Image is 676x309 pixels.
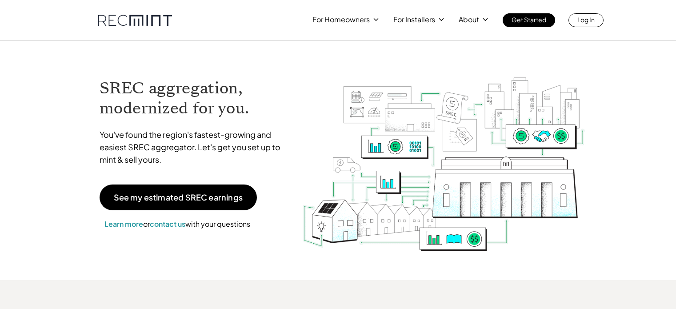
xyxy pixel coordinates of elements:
[503,13,555,27] a: Get Started
[100,78,289,118] h1: SREC aggregation, modernized for you.
[568,13,604,27] a: Log In
[302,54,585,253] img: RECmint value cycle
[393,13,435,26] p: For Installers
[104,219,143,229] a: Learn more
[150,219,185,229] a: contact us
[100,218,255,230] p: or with your questions
[577,13,595,26] p: Log In
[100,128,289,166] p: You've found the region's fastest-growing and easiest SREC aggregator. Let's get you set up to mi...
[100,185,257,210] a: See my estimated SREC earnings
[512,13,546,26] p: Get Started
[312,13,370,26] p: For Homeowners
[114,193,243,201] p: See my estimated SREC earnings
[459,13,479,26] p: About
